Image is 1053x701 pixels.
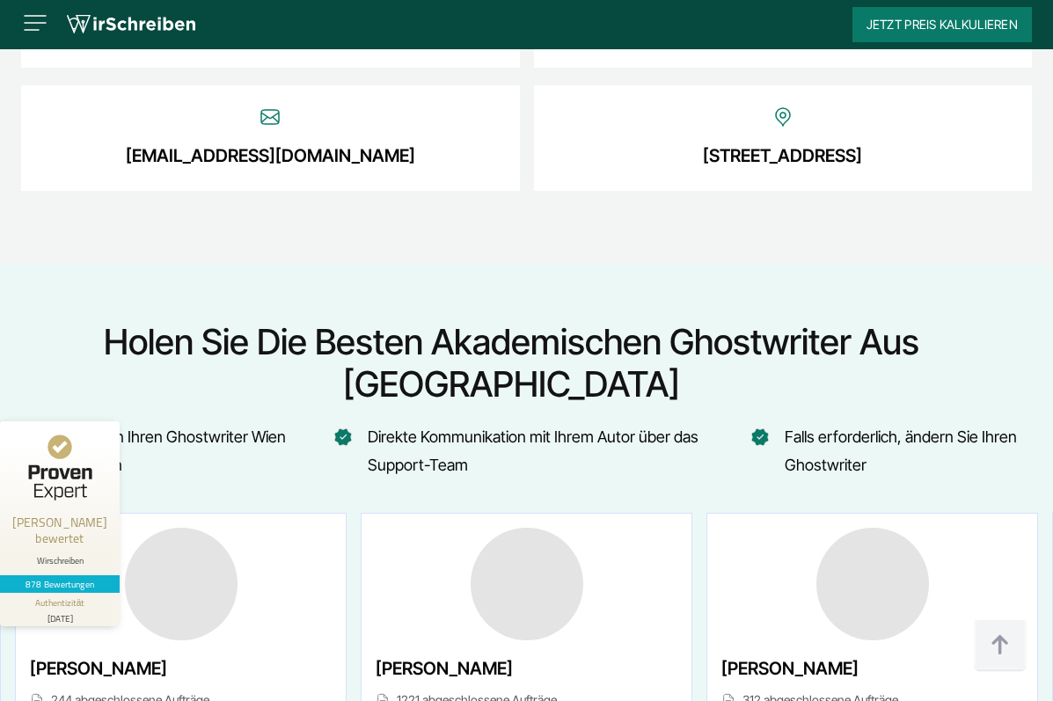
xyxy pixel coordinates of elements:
[15,321,1007,405] h2: Holen Sie die besten akademischen Ghostwriter aus [GEOGRAPHIC_DATA]
[816,528,929,640] img: Anja Hülshoff
[67,11,195,38] img: logo wirschreiben
[721,654,859,683] span: [PERSON_NAME]
[21,9,49,37] img: Menu open
[7,555,113,566] div: Wirschreiben
[15,423,300,479] li: Sie können Ihren Ghostwriter Wien frei wählen
[752,423,1038,479] li: Falls erforderlich, ändern Sie Ihren Ghostwriter
[376,654,513,683] span: [PERSON_NAME]
[30,654,167,683] span: [PERSON_NAME]
[126,142,415,170] a: [EMAIL_ADDRESS][DOMAIN_NAME]
[974,619,1027,672] img: button top
[125,528,238,640] img: Lara Meinhardt
[772,106,793,128] img: Icon
[471,528,583,640] img: Franz-Josef Köppen
[852,7,1032,42] button: Jetzt Preis kalkulieren
[260,106,281,128] img: Icon
[335,423,717,479] li: Direkte Kommunikation mit Ihrem Autor über das Support-Team
[7,610,113,623] div: [DATE]
[703,142,862,170] a: [STREET_ADDRESS]
[35,596,85,610] div: Authentizität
